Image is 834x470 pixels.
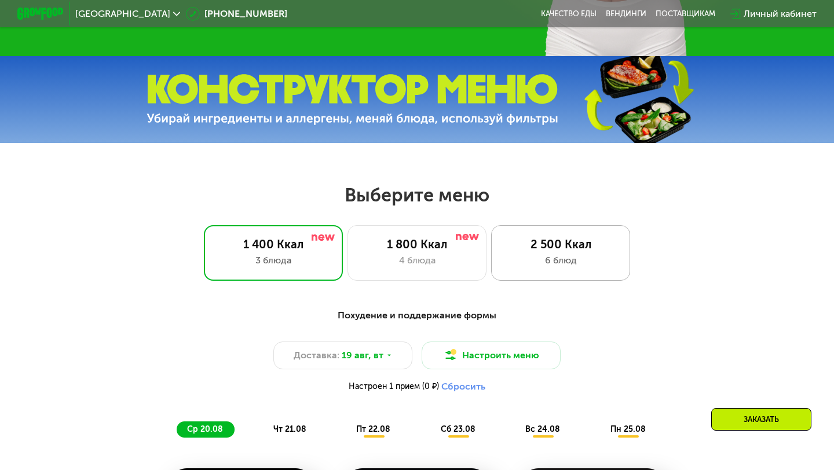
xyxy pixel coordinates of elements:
button: Сбросить [441,381,485,392]
a: Вендинги [606,9,646,19]
span: Настроен 1 прием (0 ₽) [349,383,439,391]
div: Похудение и поддержание формы [74,309,760,323]
div: Личный кабинет [744,7,817,21]
div: 2 500 Ккал [503,237,618,251]
div: 4 блюда [360,254,474,267]
span: чт 21.08 [273,424,306,434]
div: поставщикам [656,9,715,19]
div: 1 400 Ккал [216,237,331,251]
span: ср 20.08 [187,424,223,434]
span: сб 23.08 [441,424,475,434]
span: 19 авг, вт [342,348,383,362]
div: 1 800 Ккал [360,237,474,251]
div: 6 блюд [503,254,618,267]
div: 3 блюда [216,254,331,267]
span: пт 22.08 [356,424,390,434]
button: Настроить меню [422,342,561,369]
span: пн 25.08 [610,424,646,434]
a: Качество еды [541,9,597,19]
div: Заказать [711,408,811,431]
span: [GEOGRAPHIC_DATA] [75,9,170,19]
a: [PHONE_NUMBER] [186,7,287,21]
span: Доставка: [294,348,339,362]
h2: Выберите меню [37,183,797,207]
span: вс 24.08 [525,424,560,434]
